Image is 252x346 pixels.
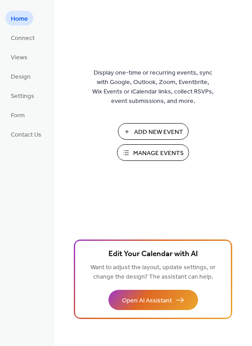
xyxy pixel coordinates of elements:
span: Connect [11,34,35,43]
button: Manage Events [117,144,189,161]
span: Settings [11,92,34,101]
span: Home [11,14,28,24]
span: Design [11,72,31,82]
span: Display one-time or recurring events, sync with Google, Outlook, Zoom, Eventbrite, Wix Events or ... [92,68,214,106]
span: Form [11,111,25,120]
span: Want to adjust the layout, update settings, or change the design? The assistant can help. [90,262,216,283]
span: Edit Your Calendar with AI [108,248,198,261]
span: Manage Events [133,149,184,158]
a: Form [5,107,30,122]
a: Home [5,11,33,26]
a: Settings [5,88,40,103]
a: Design [5,69,36,84]
a: Connect [5,30,40,45]
a: Contact Us [5,127,47,142]
button: Add New Event [118,123,189,140]
span: Views [11,53,27,62]
span: Add New Event [134,128,183,137]
a: Views [5,49,33,64]
span: Contact Us [11,130,41,140]
span: Open AI Assistant [122,296,172,306]
button: Open AI Assistant [108,290,198,310]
